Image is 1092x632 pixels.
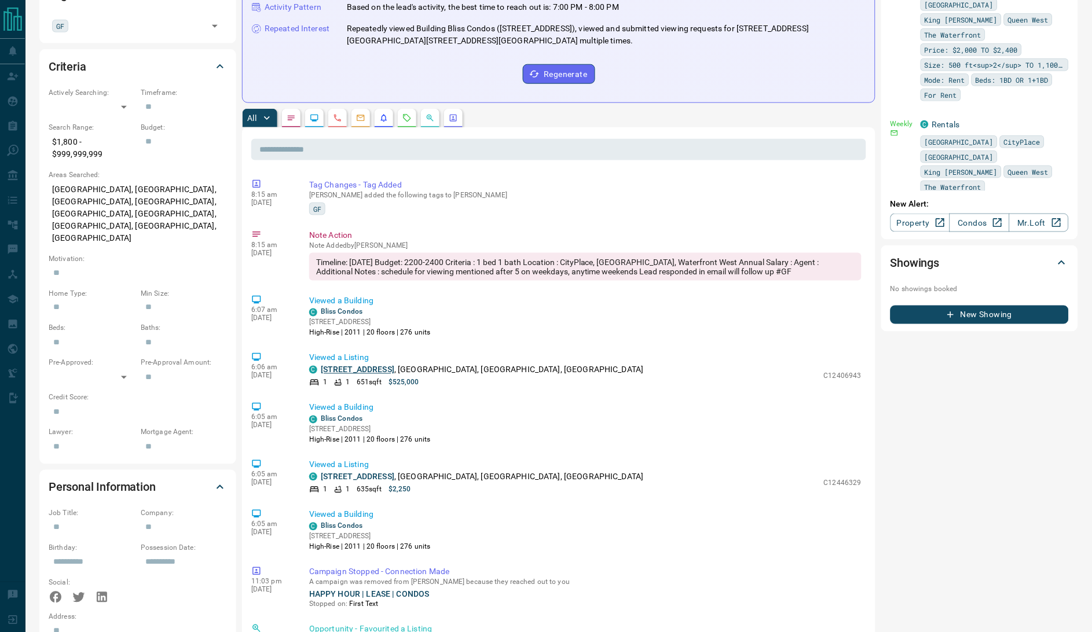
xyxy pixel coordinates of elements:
[891,214,950,232] a: Property
[141,427,227,438] p: Mortgage Agent:
[321,472,394,482] a: [STREET_ADDRESS]
[309,229,862,241] p: Note Action
[925,29,981,41] span: The Waterfront
[141,508,227,519] p: Company:
[49,57,86,76] h2: Criteria
[49,253,227,264] p: Motivation:
[309,566,862,578] p: Campaign Stopped - Connection Made
[824,478,862,488] p: C12446329
[357,484,382,495] p: 635 sqft
[309,424,431,435] p: [STREET_ADDRESS]
[207,18,223,34] button: Open
[251,578,292,586] p: 11:03 pm
[891,306,1069,324] button: New Showing
[347,1,619,13] p: Based on the lead's activity, the best time to reach out is: 7:00 PM - 8:00 PM
[251,528,292,537] p: [DATE]
[925,89,957,101] span: For Rent
[309,542,431,552] p: High-Rise | 2011 | 20 floors | 276 units
[346,484,350,495] p: 1
[321,365,394,374] a: [STREET_ADDRESS]
[321,364,644,376] p: , [GEOGRAPHIC_DATA], [GEOGRAPHIC_DATA], [GEOGRAPHIC_DATA]
[251,190,292,199] p: 8:15 am
[321,471,644,483] p: , [GEOGRAPHIC_DATA], [GEOGRAPHIC_DATA], [GEOGRAPHIC_DATA]
[321,522,362,530] a: Bliss Condos
[49,180,227,248] p: [GEOGRAPHIC_DATA], [GEOGRAPHIC_DATA], [GEOGRAPHIC_DATA], [GEOGRAPHIC_DATA], [GEOGRAPHIC_DATA], [G...
[141,323,227,333] p: Baths:
[49,543,135,553] p: Birthday:
[309,459,862,471] p: Viewed a Listing
[309,531,431,542] p: [STREET_ADDRESS]
[1004,136,1040,148] span: CityPlace
[49,358,135,368] p: Pre-Approved:
[925,151,994,163] span: [GEOGRAPHIC_DATA]
[925,166,998,178] span: King [PERSON_NAME]
[49,473,227,501] div: Personal Information
[357,377,382,388] p: 651 sqft
[925,44,1018,56] span: Price: $2,000 TO $2,400
[891,253,940,272] h2: Showings
[950,214,1009,232] a: Condos
[925,14,998,25] span: King [PERSON_NAME]
[49,87,135,98] p: Actively Searching:
[402,113,412,123] svg: Requests
[309,366,317,374] div: condos.ca
[309,295,862,307] p: Viewed a Building
[389,377,419,388] p: $525,000
[49,578,135,588] p: Social:
[925,74,965,86] span: Mode: Rent
[321,308,362,316] a: Bliss Condos
[309,241,862,249] p: Note Added by [PERSON_NAME]
[349,600,378,608] span: First Text
[49,427,135,438] p: Lawyer:
[141,122,227,133] p: Budget:
[49,122,135,133] p: Search Range:
[921,120,929,128] div: condos.ca
[932,120,960,129] a: Rentals
[426,113,435,123] svg: Opportunities
[141,543,227,553] p: Possession Date:
[891,249,1069,277] div: Showings
[251,249,292,257] p: [DATE]
[347,23,866,47] p: Repeatedly viewed Building Bliss Condos ([STREET_ADDRESS]), viewed and submitted viewing requests...
[251,314,292,322] p: [DATE]
[309,473,317,481] div: condos.ca
[309,179,862,191] p: Tag Changes - Tag Added
[251,586,292,594] p: [DATE]
[379,113,389,123] svg: Listing Alerts
[49,508,135,519] p: Job Title:
[523,64,595,84] button: Regenerate
[925,59,1065,71] span: Size: 500 ft<sup>2</sup> TO 1,100 ft<sup>2</sup>
[1009,214,1069,232] a: Mr.Loft
[333,113,342,123] svg: Calls
[49,288,135,299] p: Home Type:
[265,1,321,13] p: Activity Pattern
[49,133,135,164] p: $1,800 - $999,999,999
[49,392,227,403] p: Credit Score:
[251,479,292,487] p: [DATE]
[309,416,317,424] div: condos.ca
[309,352,862,364] p: Viewed a Listing
[310,113,319,123] svg: Lead Browsing Activity
[891,129,899,137] svg: Email
[309,523,317,531] div: condos.ca
[265,23,329,35] p: Repeated Interest
[309,435,431,445] p: High-Rise | 2011 | 20 floors | 276 units
[251,413,292,421] p: 6:05 am
[309,509,862,521] p: Viewed a Building
[356,113,365,123] svg: Emails
[251,306,292,314] p: 6:07 am
[976,74,1049,86] span: Beds: 1BD OR 1+1BD
[891,284,1069,294] p: No showings booked
[824,371,862,381] p: C12406943
[389,484,411,495] p: $2,250
[247,114,256,122] p: All
[309,317,431,328] p: [STREET_ADDRESS]
[49,612,227,622] p: Address:
[313,203,321,215] span: GF
[1008,166,1049,178] span: Queen West
[323,484,327,495] p: 1
[346,377,350,388] p: 1
[925,136,994,148] span: [GEOGRAPHIC_DATA]
[309,308,317,317] div: condos.ca
[309,253,862,281] div: Timeline: [DATE] Budget: 2200-2400 Criteria : 1 bed 1 bath Location : CityPlace, [GEOGRAPHIC_DATA...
